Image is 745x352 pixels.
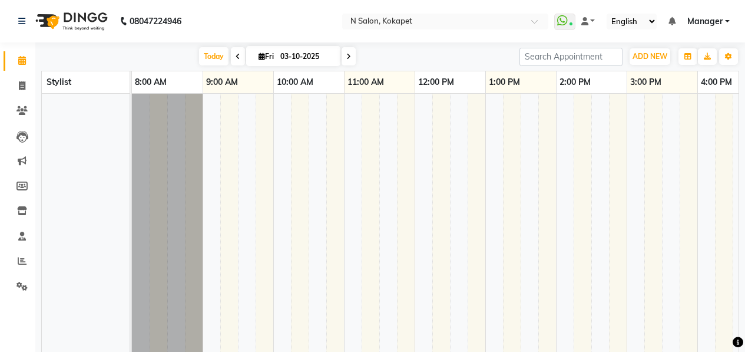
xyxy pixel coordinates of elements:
input: 2025-10-03 [277,48,336,65]
span: Fri [256,52,277,61]
a: 10:00 AM [274,74,316,91]
img: logo [30,5,111,38]
span: Stylist [47,77,71,87]
span: Manager [687,15,723,28]
a: 3:00 PM [627,74,664,91]
a: 12:00 PM [415,74,457,91]
a: 1:00 PM [486,74,523,91]
span: Today [199,47,229,65]
b: 08047224946 [130,5,181,38]
a: 9:00 AM [203,74,241,91]
span: ADD NEW [633,52,667,61]
a: 11:00 AM [345,74,387,91]
a: 2:00 PM [557,74,594,91]
button: ADD NEW [630,48,670,65]
input: Search Appointment [519,48,623,66]
a: 4:00 PM [698,74,735,91]
a: 8:00 AM [132,74,170,91]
